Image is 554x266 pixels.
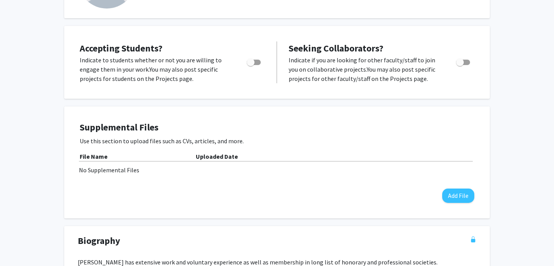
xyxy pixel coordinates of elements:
[442,189,474,203] button: Add File
[289,55,441,83] p: Indicate if you are looking for other faculty/staff to join you on collaborative projects. You ma...
[6,231,33,260] iframe: Chat
[80,42,162,54] span: Accepting Students?
[244,55,265,67] div: Toggle
[80,153,108,160] b: File Name
[80,122,474,133] h4: Supplemental Files
[78,234,120,248] span: Biography
[453,55,474,67] div: Toggle
[196,153,238,160] b: Uploaded Date
[80,55,232,83] p: Indicate to students whether or not you are willing to engage them in your work. You may also pos...
[289,42,383,54] span: Seeking Collaborators?
[80,136,474,146] p: Use this section to upload files such as CVs, articles, and more.
[79,165,475,175] div: No Supplemental Files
